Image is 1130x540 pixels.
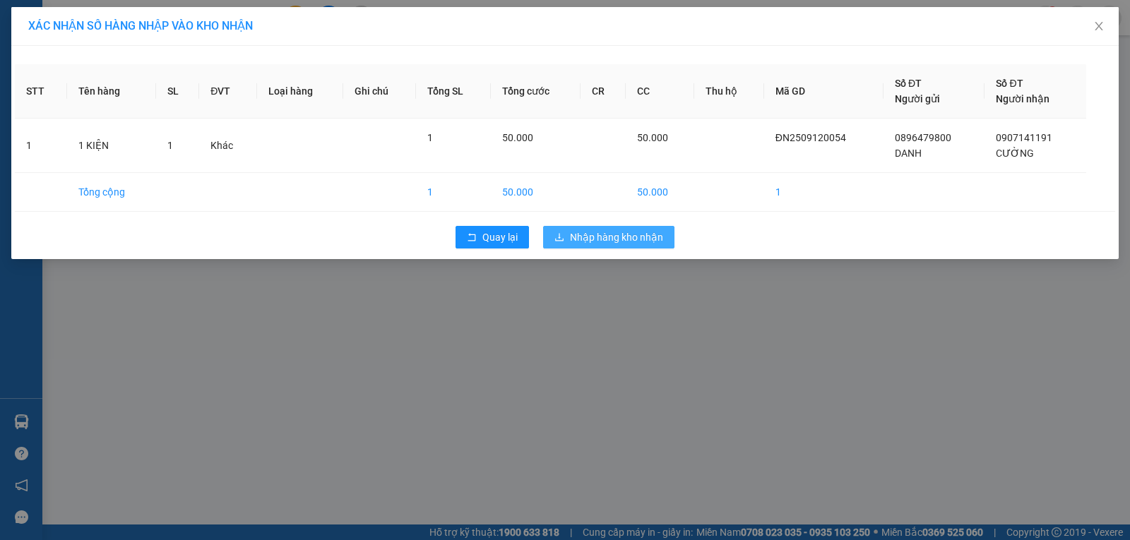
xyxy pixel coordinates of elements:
th: Tổng SL [416,64,491,119]
span: ĐN2509120054 [775,132,846,143]
span: DANH [895,148,922,159]
th: STT [15,64,67,119]
th: CR [581,64,626,119]
th: ĐVT [199,64,257,119]
td: Tổng cộng [67,173,156,212]
th: Tổng cước [491,64,581,119]
span: 0907141191 [996,132,1052,143]
span: download [554,232,564,244]
span: XÁC NHẬN SỐ HÀNG NHẬP VÀO KHO NHẬN [28,19,253,32]
td: 50.000 [491,173,581,212]
span: Người gửi [895,93,940,104]
span: Người nhận [996,93,1049,104]
span: 50.000 [637,132,668,143]
span: close [1093,20,1105,32]
span: Số ĐT [996,78,1023,89]
th: Mã GD [764,64,884,119]
span: rollback [467,232,477,244]
button: downloadNhập hàng kho nhận [543,226,674,248]
button: rollbackQuay lại [456,226,529,248]
span: Nhập hàng kho nhận [570,229,663,245]
span: 1 [427,132,433,143]
span: Số ĐT [895,78,922,89]
td: 1 [15,119,67,173]
span: CƯỜNG [996,148,1034,159]
th: Ghi chú [343,64,415,119]
th: Tên hàng [67,64,156,119]
span: 0896479800 [895,132,951,143]
td: Khác [199,119,257,173]
td: 1 KIỆN [67,119,156,173]
button: Close [1079,7,1119,47]
th: SL [156,64,199,119]
span: 50.000 [502,132,533,143]
th: Loại hàng [257,64,343,119]
th: CC [626,64,694,119]
td: 1 [764,173,884,212]
td: 1 [416,173,491,212]
td: 50.000 [626,173,694,212]
th: Thu hộ [694,64,764,119]
span: Quay lại [482,229,518,245]
span: 1 [167,140,173,151]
